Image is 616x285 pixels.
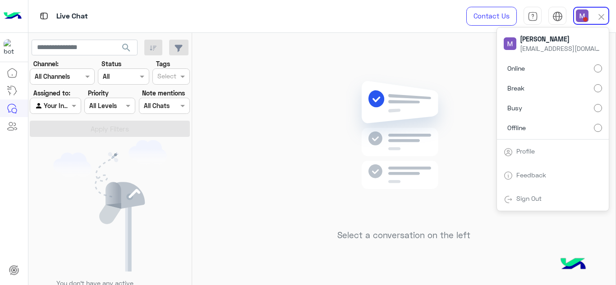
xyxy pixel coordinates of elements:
span: Break [507,83,524,93]
a: Feedback [516,171,546,179]
img: tab [552,11,563,22]
img: userImage [576,9,588,22]
img: close [596,12,607,22]
span: Offline [507,123,526,132]
input: Busy [594,104,602,112]
input: Offline [594,124,602,132]
img: no messages [339,74,469,223]
img: Logo [4,7,22,26]
label: Channel: [33,59,59,68]
span: [EMAIL_ADDRESS][DOMAIN_NAME] [520,44,601,53]
label: Tags [156,59,170,68]
img: tab [38,10,50,22]
button: search [115,40,138,59]
a: Sign Out [516,195,542,202]
div: Select [156,71,176,83]
span: Online [507,63,525,73]
p: Live Chat [56,10,88,23]
img: tab [528,11,538,22]
input: Break [594,84,602,92]
span: search [121,42,132,53]
span: [PERSON_NAME] [520,34,601,44]
a: Contact Us [466,7,517,26]
input: Online [594,64,602,72]
button: Apply Filters [30,121,190,137]
img: tab [504,148,513,157]
label: Status [101,59,121,68]
img: 317874714732967 [4,39,20,55]
h5: Select a conversation on the left [337,230,470,240]
label: Note mentions [142,88,185,98]
img: userImage [504,37,516,50]
label: Assigned to: [33,88,70,98]
img: tab [504,195,513,204]
label: Priority [88,88,109,98]
img: tab [504,171,513,180]
img: hulul-logo.png [557,249,589,280]
a: tab [524,7,542,26]
img: empty users [53,140,167,271]
span: Busy [507,103,522,113]
a: Profile [516,147,535,155]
